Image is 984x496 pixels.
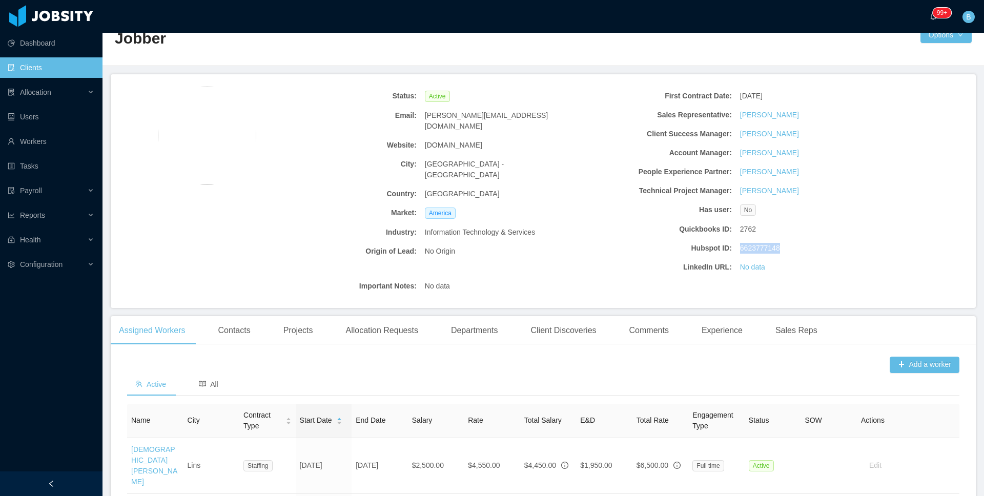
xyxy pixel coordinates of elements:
div: [DATE] [736,87,894,106]
div: Contacts [210,316,259,345]
div: Sales Reps [767,316,826,345]
i: icon: line-chart [8,212,15,219]
b: Hubspot ID: [582,243,732,254]
span: $6,500.00 [637,461,668,469]
td: Lins [183,438,240,494]
td: [DATE] [296,438,352,494]
i: icon: caret-up [336,417,342,420]
b: Industry: [267,227,417,238]
span: Health [20,236,40,244]
i: icon: caret-down [285,420,291,423]
div: Experience [693,316,751,345]
b: Account Manager: [582,148,732,158]
span: Rate [468,416,483,424]
i: icon: setting [8,261,15,268]
div: Sort [336,416,342,423]
a: [PERSON_NAME] [740,129,799,139]
button: Optionsicon: down [920,27,972,43]
button: icon: plusAdd a worker [890,357,959,373]
h2: Jobber [115,28,543,49]
b: Status: [267,91,417,101]
b: People Experience Partner: [582,167,732,177]
b: Country: [267,189,417,199]
a: icon: auditClients [8,57,94,78]
i: icon: bell [930,13,937,20]
span: info-circle [673,462,681,469]
div: Allocation Requests [337,316,426,345]
div: Projects [275,316,321,345]
img: 6c2a5320-f9f6-11eb-8f85-11cd4b75296e_612d9fb3988e7-400w.png [158,87,256,185]
span: Name [131,416,150,424]
span: No [740,204,756,216]
i: icon: file-protect [8,187,15,194]
i: icon: caret-up [285,417,291,420]
span: No Origin [425,246,455,257]
button: Edit [861,458,890,474]
span: $4,450.00 [524,461,556,469]
b: First Contract Date: [582,91,732,101]
span: Information Technology & Services [425,227,535,238]
a: [PERSON_NAME] [740,148,799,158]
div: Comments [621,316,677,345]
div: Client Discoveries [522,316,604,345]
span: America [425,208,456,219]
td: $4,550.00 [464,438,520,494]
i: icon: caret-down [336,420,342,423]
span: [GEOGRAPHIC_DATA] [425,189,500,199]
a: icon: robotUsers [8,107,94,127]
span: City [188,416,200,424]
b: Has user: [582,204,732,215]
i: icon: medicine-box [8,236,15,243]
span: Status [749,416,769,424]
b: Origin of Lead: [267,246,417,257]
span: Staffing [243,460,272,471]
i: icon: read [199,380,206,387]
span: Contract Type [243,410,281,431]
span: $1,950.00 [580,461,612,469]
div: Sort [285,416,292,423]
sup: 245 [933,8,951,18]
span: Allocation [20,88,51,96]
span: End Date [356,416,385,424]
span: Payroll [20,187,42,195]
a: [PERSON_NAME] [740,167,799,177]
span: Total Rate [637,416,669,424]
a: icon: userWorkers [8,131,94,152]
b: Technical Project Manager: [582,185,732,196]
i: icon: solution [8,89,15,96]
span: Engagement Type [692,411,733,430]
span: Active [749,460,774,471]
td: $2,500.00 [408,438,464,494]
b: Important Notes: [267,281,417,292]
span: Salary [412,416,433,424]
span: Total Salary [524,416,562,424]
a: [PERSON_NAME] [740,110,799,120]
span: Active [425,91,450,102]
b: Client Success Manager: [582,129,732,139]
span: 6623777148 [740,243,780,254]
span: [PERSON_NAME][EMAIL_ADDRESS][DOMAIN_NAME] [425,110,575,132]
span: All [199,380,218,388]
a: icon: profileTasks [8,156,94,176]
td: [DATE] [352,438,408,494]
a: icon: pie-chartDashboard [8,33,94,53]
span: B [966,11,971,23]
b: City: [267,159,417,170]
b: Market: [267,208,417,218]
span: Actions [861,416,885,424]
span: Active [135,380,166,388]
i: icon: team [135,380,142,387]
span: info-circle [561,462,568,469]
a: [PERSON_NAME] [740,185,799,196]
span: E&D [580,416,595,424]
span: [GEOGRAPHIC_DATA] - [GEOGRAPHIC_DATA] [425,159,575,180]
span: 2762 [740,224,756,235]
div: Assigned Workers [111,316,194,345]
span: Reports [20,211,45,219]
span: No data [425,281,450,292]
span: Start Date [300,415,332,426]
a: [DEMOGRAPHIC_DATA][PERSON_NAME] [131,445,177,486]
span: SOW [805,416,822,424]
b: LinkedIn URL: [582,262,732,273]
a: No data [740,262,765,273]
